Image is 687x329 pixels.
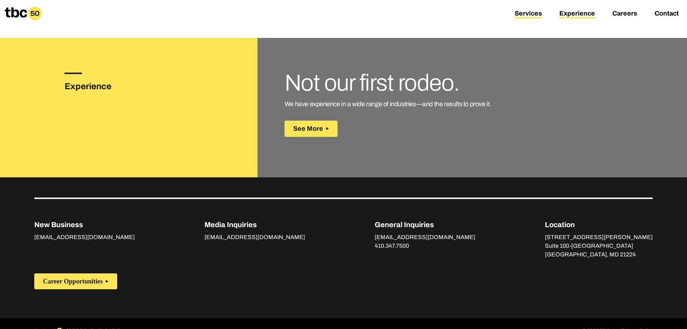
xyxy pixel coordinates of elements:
[559,10,595,18] a: Experience
[545,242,653,250] p: Suite 100-[GEOGRAPHIC_DATA]
[285,121,338,137] button: See More
[285,99,633,109] p: We have experience in a wide range of industries—and the results to prove it.
[375,243,409,251] a: 410.347.7500
[375,234,475,242] a: [EMAIL_ADDRESS][DOMAIN_NAME]
[34,273,117,290] button: Career Opportunities
[34,219,135,230] p: New Business
[204,234,305,242] a: [EMAIL_ADDRESS][DOMAIN_NAME]
[43,278,103,285] span: Career Opportunities
[545,219,653,230] p: Location
[65,80,134,93] h3: Experience
[375,219,475,230] p: General Inquiries
[545,233,653,242] p: [STREET_ADDRESS][PERSON_NAME]
[293,125,323,133] span: See More
[285,73,633,94] h3: Not our first rodeo.
[204,219,305,230] p: Media Inquiries
[655,10,679,18] a: Contact
[612,10,637,18] a: Careers
[34,234,135,242] a: [EMAIL_ADDRESS][DOMAIN_NAME]
[545,250,653,259] p: [GEOGRAPHIC_DATA], MD 21224
[515,10,542,18] a: Services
